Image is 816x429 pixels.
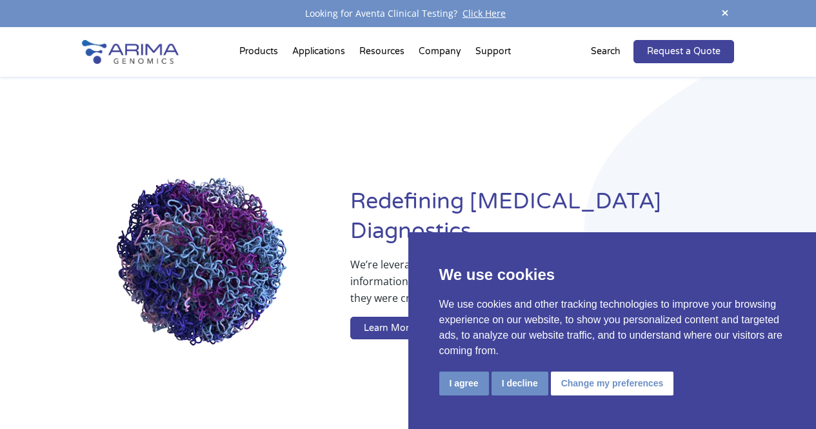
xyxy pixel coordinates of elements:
[350,187,734,256] h1: Redefining [MEDICAL_DATA] Diagnostics
[350,256,682,317] p: We’re leveraging whole-genome sequence and structure information to ensure breakthrough therapies...
[439,297,786,359] p: We use cookies and other tracking technologies to improve your browsing experience on our website...
[492,372,548,395] button: I decline
[591,43,621,60] p: Search
[82,40,179,64] img: Arima-Genomics-logo
[439,263,786,286] p: We use cookies
[82,5,735,22] div: Looking for Aventa Clinical Testing?
[439,372,489,395] button: I agree
[457,7,511,19] a: Click Here
[551,372,674,395] button: Change my preferences
[633,40,734,63] a: Request a Quote
[350,317,428,340] a: Learn More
